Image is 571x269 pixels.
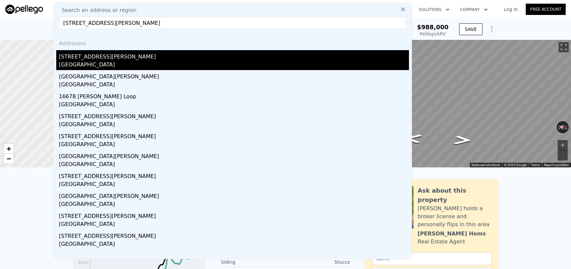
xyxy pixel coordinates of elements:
[59,61,409,70] div: [GEOGRAPHIC_DATA]
[59,70,409,81] div: [GEOGRAPHIC_DATA][PERSON_NAME]
[59,121,409,130] div: [GEOGRAPHIC_DATA]
[418,205,492,228] div: [PERSON_NAME] holds a broker license and personally flips in this area
[59,170,409,180] div: [STREET_ADDRESS][PERSON_NAME]
[56,34,409,50] div: Addresses
[59,190,409,200] div: [GEOGRAPHIC_DATA][PERSON_NAME]
[59,101,409,110] div: [GEOGRAPHIC_DATA]
[59,110,409,121] div: [STREET_ADDRESS][PERSON_NAME]
[7,154,11,163] span: −
[531,163,540,167] a: Terms (opens in new tab)
[417,31,449,37] div: Pellego ARV
[5,5,43,14] img: Pellego
[304,40,571,167] div: Map
[59,240,409,249] div: [GEOGRAPHIC_DATA]
[59,17,406,29] input: Enter an address, city, region, neighborhood or zip code
[59,90,409,101] div: 16678 [PERSON_NAME] Loop
[56,6,136,14] span: Search an address or region
[472,163,500,167] button: Keyboard shortcuts
[59,81,409,90] div: [GEOGRAPHIC_DATA]
[417,24,449,31] span: $988,000
[459,23,482,35] button: SAVE
[556,124,569,131] button: Reset the view
[221,259,285,265] div: Siding
[485,23,498,36] button: Show Options
[4,144,14,154] a: Zoom in
[372,252,492,265] input: Name
[59,50,409,61] div: [STREET_ADDRESS][PERSON_NAME]
[59,220,409,229] div: [GEOGRAPHIC_DATA]
[59,150,409,160] div: [GEOGRAPHIC_DATA][PERSON_NAME]
[4,154,14,164] a: Zoom out
[526,4,566,15] a: Free Account
[418,230,486,238] div: [PERSON_NAME] Homs
[285,259,350,265] div: Stucco
[418,186,492,205] div: Ask about this property
[7,144,11,153] span: +
[304,40,571,167] div: Street View
[455,4,493,16] button: Company
[558,140,568,150] button: Zoom in
[557,121,560,133] button: Rotate counterclockwise
[496,6,526,13] a: Log In
[59,200,409,210] div: [GEOGRAPHIC_DATA]
[446,134,479,147] path: Go North, Civic Center Dr
[59,180,409,190] div: [GEOGRAPHIC_DATA]
[59,229,409,240] div: [STREET_ADDRESS][PERSON_NAME]
[59,160,409,170] div: [GEOGRAPHIC_DATA]
[559,42,569,52] button: Toggle fullscreen view
[558,150,568,160] button: Zoom out
[59,140,409,150] div: [GEOGRAPHIC_DATA]
[504,163,527,167] span: © 2025 Google
[59,130,409,140] div: [STREET_ADDRESS][PERSON_NAME]
[418,238,465,246] div: Real Estate Agent
[59,210,409,220] div: [STREET_ADDRESS][PERSON_NAME]
[78,260,89,265] tspan: $645
[396,132,430,145] path: Go South, Civic Center Dr
[413,4,455,16] button: Solutions
[565,121,569,133] button: Rotate clockwise
[544,163,569,167] a: Report a problem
